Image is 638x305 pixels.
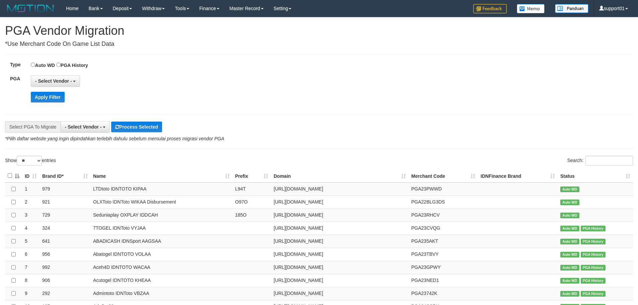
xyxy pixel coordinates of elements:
[31,61,55,69] label: Auto WD
[473,4,507,13] img: Feedback.jpg
[567,156,633,166] label: Search:
[90,248,232,261] td: Abatogel IDNTOTO VOLAA
[560,252,579,257] span: Auto WD
[56,63,61,67] input: PGA History
[31,92,65,102] button: Apply Filter
[22,196,40,209] td: 2
[409,261,478,274] td: PGA23GPWY
[271,261,409,274] td: [URL][DOMAIN_NAME]
[5,121,61,133] div: Select PGA To Migrate
[40,261,90,274] td: 992
[111,122,162,132] button: Process Selected
[560,278,579,284] span: Auto WD
[409,182,478,196] td: PGA23PWWD
[90,182,232,196] td: LTDtoto IDNTOTO KIPAA
[232,196,271,209] td: O97O
[40,222,90,235] td: 324
[90,261,232,274] td: Aceh4D IDNTOTO WACAA
[5,75,31,82] label: PGA
[232,182,271,196] td: L94T
[17,156,42,166] select: Showentries
[585,156,633,166] input: Search:
[22,222,40,235] td: 4
[90,196,232,209] td: OLXToto IDNToto WIKAA Disbursement
[90,274,232,287] td: Acutogel IDNTOTO KHEAA
[271,235,409,248] td: [URL][DOMAIN_NAME]
[31,63,35,67] input: Auto WD
[581,239,606,244] span: PGA History
[40,209,90,222] td: 729
[35,78,72,84] span: - Select Vendor -
[271,287,409,300] td: [URL][DOMAIN_NAME]
[560,291,579,297] span: Auto WD
[409,222,478,235] td: PGA23CVQG
[22,261,40,274] td: 7
[409,248,478,261] td: PGA23TBVY
[90,169,232,182] th: Name: activate to sort column ascending
[517,4,545,13] img: Button%20Memo.svg
[581,226,606,231] span: PGA History
[22,209,40,222] td: 3
[22,248,40,261] td: 6
[560,239,579,244] span: Auto WD
[22,287,40,300] td: 9
[232,209,271,222] td: 185O
[5,61,31,68] label: Type
[581,278,606,284] span: PGA History
[409,274,478,287] td: PGA23NED1
[22,235,40,248] td: 5
[22,274,40,287] td: 8
[65,124,102,130] span: - Select Vendor -
[560,226,579,231] span: Auto WD
[22,169,40,182] th: ID: activate to sort column ascending
[560,213,579,218] span: Auto WD
[90,222,232,235] td: 7TOGEL IDNToto VYJAA
[40,196,90,209] td: 921
[40,287,90,300] td: 292
[61,121,110,133] button: - Select Vendor -
[271,169,409,182] th: Domain: activate to sort column ascending
[271,196,409,209] td: [URL][DOMAIN_NAME]
[56,61,88,69] label: PGA History
[40,248,90,261] td: 956
[271,222,409,235] td: [URL][DOMAIN_NAME]
[555,4,588,13] img: panduan.png
[409,287,478,300] td: PGA23742K
[5,24,633,37] h1: PGA Vendor Migration
[581,252,606,257] span: PGA History
[90,235,232,248] td: ABADICASH IDNSport AAGSAA
[40,235,90,248] td: 641
[581,291,606,297] span: PGA History
[271,209,409,222] td: [URL][DOMAIN_NAME]
[31,75,80,87] button: - Select Vendor -
[560,200,579,205] span: Auto WD
[5,3,56,13] img: MOTION_logo.png
[232,169,271,182] th: Prefix: activate to sort column ascending
[40,169,90,182] th: Brand ID*: activate to sort column ascending
[5,156,56,166] label: Show entries
[271,274,409,287] td: [URL][DOMAIN_NAME]
[90,209,232,222] td: Seduniaplay OXPLAY IDDCAH
[478,169,558,182] th: IDNFinance Brand: activate to sort column ascending
[558,169,633,182] th: Status: activate to sort column ascending
[409,235,478,248] td: PGA235AKT
[581,265,606,271] span: PGA History
[22,182,40,196] td: 1
[409,169,478,182] th: Merchant Code: activate to sort column ascending
[90,287,232,300] td: Admintoto IDNToto VBZAA
[5,136,224,141] i: *Pilih daftar website yang ingin dipindahkan terlebih dahulu sebelum memulai proses migrasi vendo...
[40,274,90,287] td: 906
[5,41,633,48] h4: *Use Merchant Code On Game List Data
[271,182,409,196] td: [URL][DOMAIN_NAME]
[271,248,409,261] td: [URL][DOMAIN_NAME]
[560,186,579,192] span: Auto WD
[409,209,478,222] td: PGA23RHCV
[40,182,90,196] td: 979
[409,196,478,209] td: PGA22BLG3DS
[560,265,579,271] span: Auto WD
